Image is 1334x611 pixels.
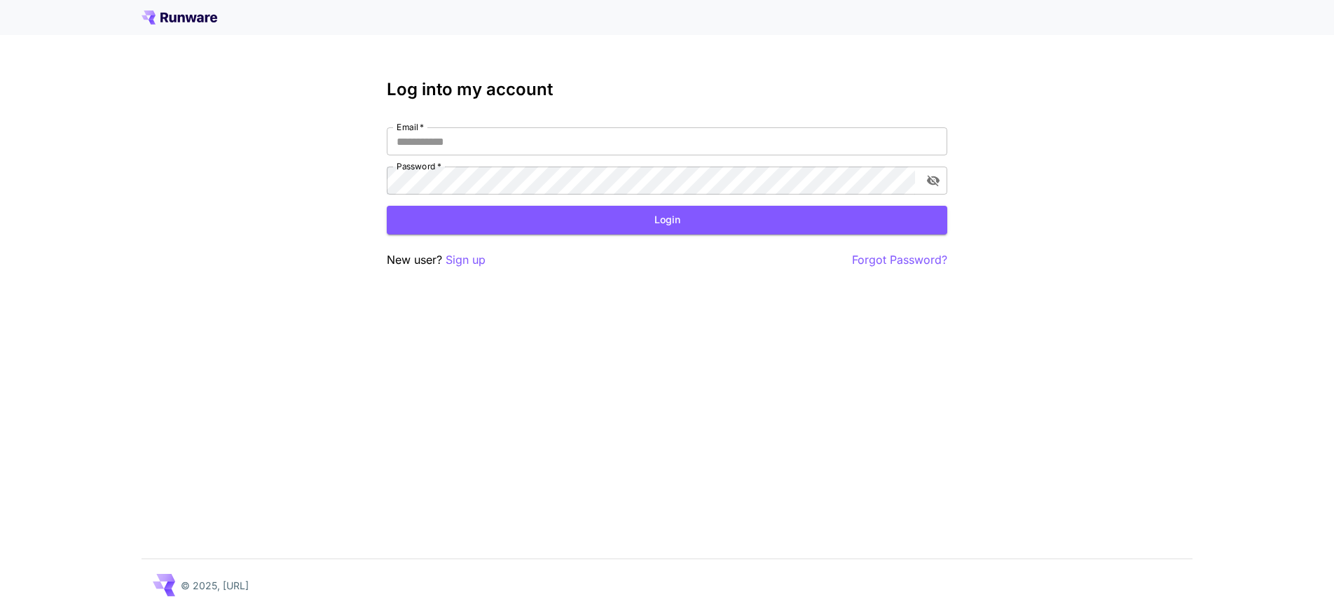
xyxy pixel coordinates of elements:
h3: Log into my account [387,80,947,99]
label: Email [397,121,424,133]
button: Sign up [446,251,486,269]
label: Password [397,160,441,172]
p: © 2025, [URL] [181,578,249,593]
p: New user? [387,251,486,269]
button: Login [387,206,947,234]
button: toggle password visibility [921,168,946,193]
button: Forgot Password? [852,251,947,269]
